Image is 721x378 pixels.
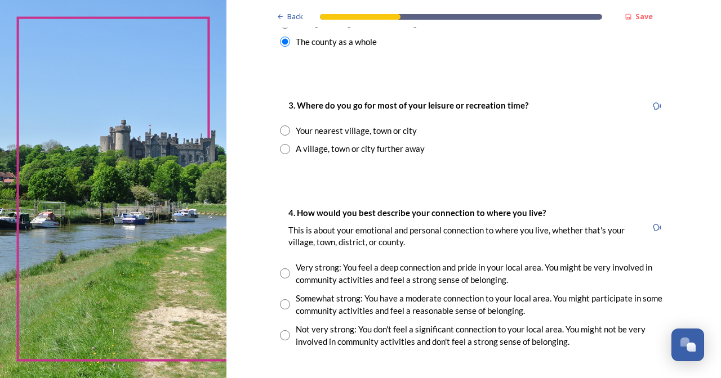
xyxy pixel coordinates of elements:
strong: Save [635,11,653,21]
p: This is about your emotional and personal connection to where you live, whether that's your villa... [288,224,639,249]
strong: 3. Where do you go for most of your leisure or recreation time? [288,100,528,110]
div: Somewhat strong: You have a moderate connection to your local area. You might participate in some... [296,292,667,317]
div: Very strong: You feel a deep connection and pride in your local area. You might be very involved ... [296,261,667,286]
div: The county as a whole [296,35,377,48]
div: Your nearest village, town or city [296,124,417,137]
div: A village, town or city further away [296,142,425,155]
button: Open Chat [671,328,704,361]
span: Back [287,11,303,22]
div: Not very strong: You don't feel a significant connection to your local area. You might not be ver... [296,323,667,348]
strong: 4. How would you best describe your connection to where you live? [288,208,546,218]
